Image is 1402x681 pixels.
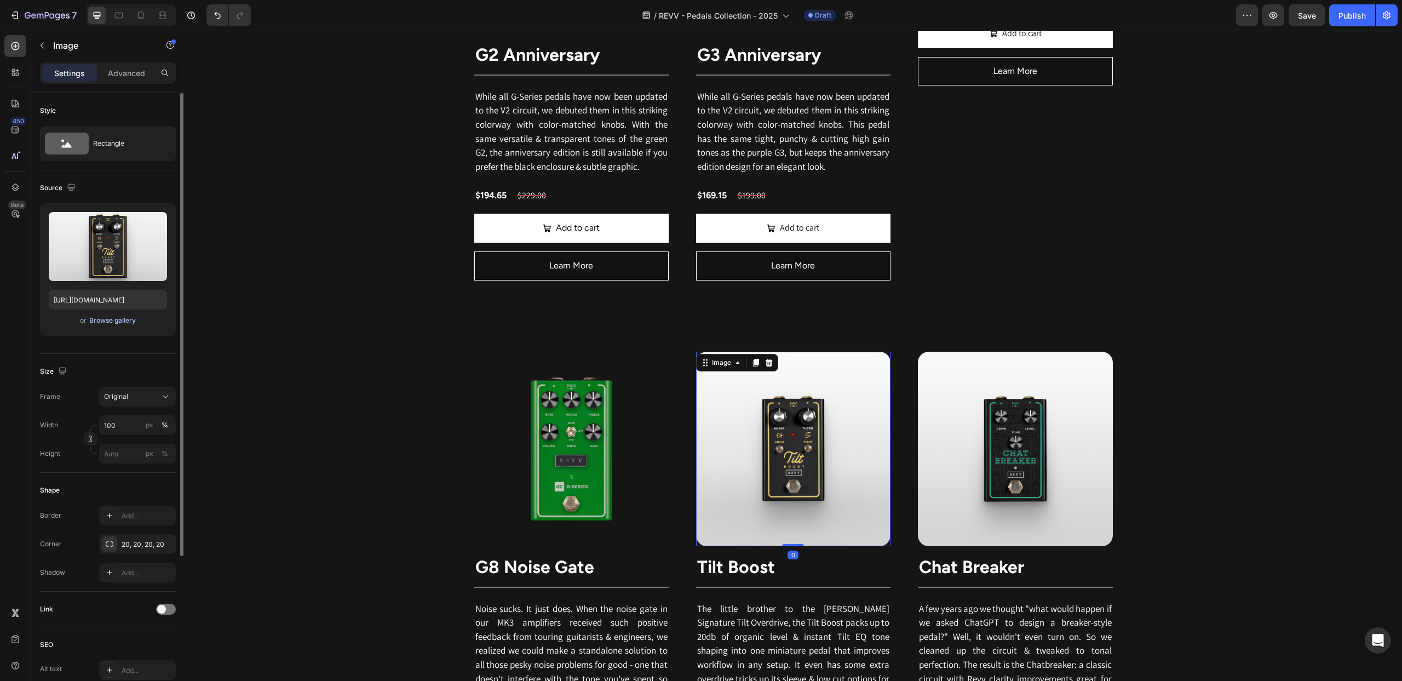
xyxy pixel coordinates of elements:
input: https://example.com/image.jpg [49,290,167,310]
div: Add to cart [595,190,635,205]
div: Publish [1338,10,1366,21]
div: Add to cart [371,190,415,205]
div: % [162,449,168,459]
div: Add... [122,568,173,578]
div: $199.00 [552,156,582,174]
img: gempages_458901126431900609-7d200cc6-eb82-44e0-b4ff-45db2266d7c9.jpg [733,321,928,516]
div: 20, 20, 20, 20 [122,540,173,550]
input: px% [99,444,176,463]
div: Add... [122,511,173,521]
div: SEO [40,640,53,650]
div: Source [40,181,78,196]
div: Border [40,511,61,520]
div: px [146,449,153,459]
div: Rich Text Editor. Editing area: main [290,570,484,671]
button: % [143,419,156,432]
div: Rectangle [93,131,160,156]
div: $229.00 [332,156,363,174]
p: Image [53,39,146,52]
div: Beta [8,201,26,209]
div: Browse gallery [89,316,136,325]
strong: G3 Anniversary [513,14,636,35]
div: Corner [40,539,62,549]
button: <p>Learn More</p> [733,26,928,55]
div: $169.15 [512,156,543,174]
span: or [80,314,87,327]
input: px% [99,415,176,435]
div: Open Intercom Messenger [1365,627,1391,654]
button: px [158,447,171,460]
span: The little brother to the [PERSON_NAME] Signature Tilt Overdrive, the Tilt Boost packs up to 20db... [513,572,705,668]
div: Shadow [40,568,65,577]
span: A few years ago we thought "what would happen if we asked ChatGPT to design a breaker-style pedal... [734,572,927,668]
p: Learn More [809,33,853,49]
img: gempages_458901126431900609-1aeb7ebc-1e01-41f1-9259-487d53bb0fec.jpg [512,321,706,516]
p: Learn More [587,227,630,243]
img: preview-image [49,212,167,281]
div: px [146,420,153,430]
strong: Tilt Boost [513,526,590,547]
label: Frame [40,392,60,402]
button: Original [99,387,176,407]
div: Size [40,364,69,379]
span: REVV - Pedals Collection - 2025 [659,10,778,21]
div: Style [40,106,56,116]
button: % [143,447,156,460]
span: / [654,10,657,21]
button: Browse gallery [89,315,136,326]
p: Settings [54,67,85,79]
strong: Chat Breaker [734,526,840,547]
label: Height [40,449,60,459]
p: Advanced [108,67,145,79]
button: Publish [1329,4,1375,26]
button: px [158,419,171,432]
strong: G8 Noise Gate [291,526,410,547]
button: Save [1289,4,1325,26]
div: Alt text [40,664,62,674]
span: While all G-Series pedals have now been updated to the V2 circuit, we debuted them in this striki... [291,60,483,142]
div: $194.65 [290,156,323,174]
span: Original [104,392,128,402]
span: Draft [815,10,831,20]
div: Rich Text Editor. Editing area: main [733,570,928,671]
button: 7 [4,4,82,26]
div: Link [40,604,53,614]
div: Rich Text Editor. Editing area: main [512,570,706,671]
div: Image [525,327,549,337]
span: Noise sucks. It just does. When the noise gate in our MK3 amplifiers received such positive feedb... [291,572,483,668]
button: Add to cart [512,183,706,212]
div: 0 [603,520,614,529]
p: 7 [72,9,77,22]
div: Add... [122,666,173,676]
div: % [162,420,168,430]
label: Width [40,420,58,430]
button: <p>Learn More</p> [512,221,706,250]
div: Shape [40,485,60,495]
span: Save [1298,11,1316,20]
img: gempages_458901126431900609-749b0840-3567-4399-9644-9892938326f2.webp [290,321,484,516]
p: Learn More [365,227,409,243]
div: Undo/Redo [206,4,251,26]
iframe: Design area [185,31,1402,681]
button: <p>Learn More</p> [290,221,484,250]
div: 450 [10,117,26,125]
span: While all G-Series pedals have now been updated to the V2 circuit, we debuted them in this striki... [513,60,705,142]
button: Add to cart [290,183,484,212]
